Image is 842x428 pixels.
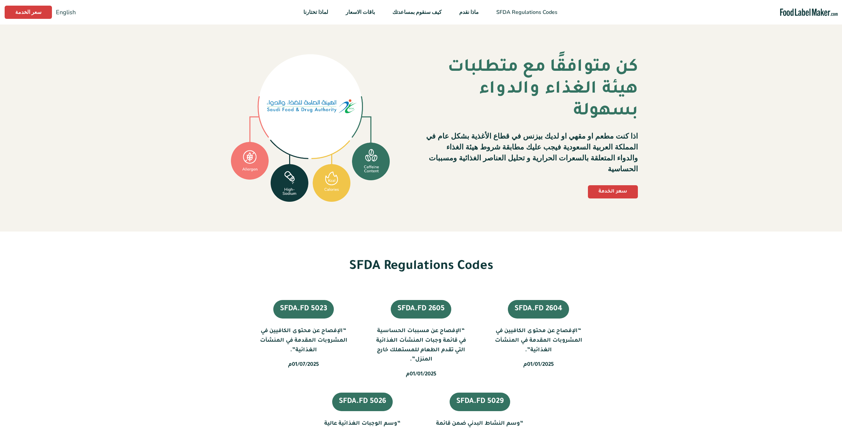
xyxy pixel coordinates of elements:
strong: 01/07/2025م [288,362,319,368]
span: لماذا تختارنا [301,9,329,16]
a: سعر الخدمة [5,6,52,19]
span: SFDA Regulations Codes [494,9,558,16]
span: ماذا نقدم [457,9,479,16]
strong: “الإفصاح عن محتوى الكافيين في المشروبات المقدمة في المنشآت الغذائية”. [495,328,582,353]
h3: SFDA.FD 5029 [450,393,510,411]
h1: كن متوافقًا مع متطلبات هيئة الغذاء والدواء بسهولة [433,58,638,123]
div: اذا كنت مطعم او مقهي او لديك بيزنس في قطاع الأغذية بشكل عام في المملكة العربية السعودية فيجب عليك... [426,131,638,175]
strong: “الإفصاح عن مسببات الحساسية في قائمة وجبات المنشآت الغذائية التي تقدم الطعام للمستهلك خارج المنزل”. [376,328,466,363]
h3: SFDA.FD 5023 [273,300,334,319]
h3: SFDA.FD 2605 [391,300,451,319]
h3: SFDA.FD 2604 [508,300,569,319]
a: Saudi SFDA Offer AR [780,9,838,16]
p: “الإفصاح عن محتوى الكافيين في المشروبات المقدمة في المنشآت الغذائية”. [258,326,349,355]
a: سعر الخدمة [588,185,638,198]
a: English [56,6,76,19]
span: باقات الاسعار [344,9,376,16]
h3: SFDA.FD 5026 [332,393,393,411]
span: كيف سنقوم بمساعدتك [390,9,442,16]
strong: 01/01/2025م [406,371,436,377]
strong: 01/01/2025م [523,362,554,368]
h2: SFDA Regulations Codes [204,258,638,276]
